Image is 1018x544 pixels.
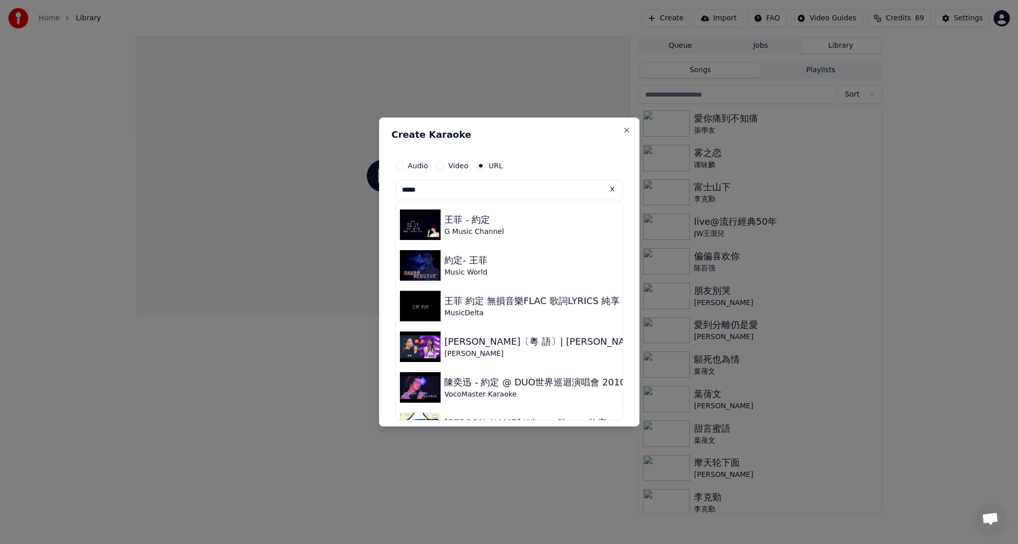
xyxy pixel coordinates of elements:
[400,250,441,281] img: 約定- 王菲
[445,253,487,267] div: 約定- 王菲
[445,267,487,278] div: Music World
[448,162,468,169] label: Video
[445,213,504,227] div: 王菲 - 約定
[400,209,441,240] img: 王菲 - 約定
[445,349,693,359] div: [PERSON_NAME]
[445,416,607,430] div: [PERSON_NAME] Where Chou - 約定
[445,375,626,389] div: 陳奕迅 - 約定 @ DUO世界巡迴演唱會 2010
[392,130,627,139] h2: Create Karaoke
[445,308,620,318] div: MusicDelta
[489,162,503,169] label: URL
[400,413,441,443] img: 周蕙 Where Chou - 約定
[408,162,428,169] label: Audio
[400,291,441,321] img: 王菲 約定 無損音樂FLAC 歌詞LYRICS 純享
[445,227,504,237] div: G Music Channel
[400,331,441,362] img: 王 菲〔粵 語〕| 周 蕙〔國 語〕 ●
[445,294,620,308] div: 王菲 約定 無損音樂FLAC 歌詞LYRICS 純享
[445,335,693,349] div: [PERSON_NAME]〔粵 語〕| [PERSON_NAME]〔國 語〕 ●
[445,389,626,400] div: VocoMaster Karaoke
[400,372,441,403] img: 陳奕迅 - 約定 @ DUO世界巡迴演唱會 2010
